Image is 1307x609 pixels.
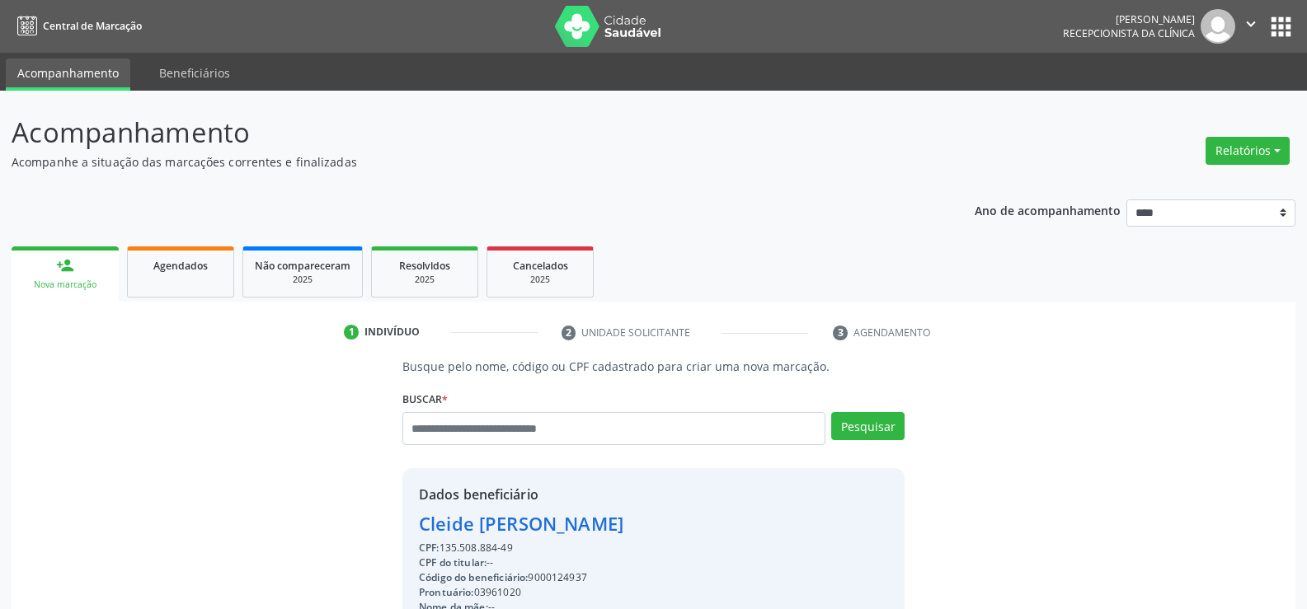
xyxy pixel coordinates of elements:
div: Indivíduo [364,325,420,340]
div: 03961020 [419,585,627,600]
img: img [1201,9,1235,44]
button: Relatórios [1206,137,1290,165]
div: Cleide [PERSON_NAME] [419,510,627,537]
a: Beneficiários [148,59,242,87]
p: Acompanhe a situação das marcações correntes e finalizadas [12,153,910,171]
span: Código do beneficiário: [419,570,528,584]
div: Dados beneficiário [419,485,627,504]
a: Central de Marcação [12,12,142,40]
i:  [1242,15,1260,33]
div: 9000124937 [419,570,627,585]
span: Não compareceram [255,259,350,273]
button: apps [1267,12,1295,41]
div: [PERSON_NAME] [1063,12,1195,26]
span: Resolvidos [399,259,450,273]
span: Prontuário: [419,585,474,599]
label: Buscar [402,386,448,412]
span: CPF do titular: [419,555,487,569]
div: person_add [56,256,74,274]
div: 2025 [499,274,581,286]
div: 2025 [255,274,350,286]
span: Agendados [153,259,208,273]
div: 1 [344,325,359,340]
a: Acompanhamento [6,59,130,91]
div: 135.508.884-49 [419,541,627,555]
span: Recepcionista da clínica [1063,26,1195,40]
button: Pesquisar [831,412,905,440]
span: Cancelados [513,259,568,273]
button:  [1235,9,1267,44]
p: Ano de acompanhamento [975,199,1121,220]
span: CPF: [419,541,440,555]
div: 2025 [383,274,466,286]
p: Acompanhamento [12,112,910,153]
p: Busque pelo nome, código ou CPF cadastrado para criar uma nova marcação. [402,358,905,375]
div: -- [419,555,627,570]
span: Central de Marcação [43,19,142,33]
div: Nova marcação [23,279,107,291]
